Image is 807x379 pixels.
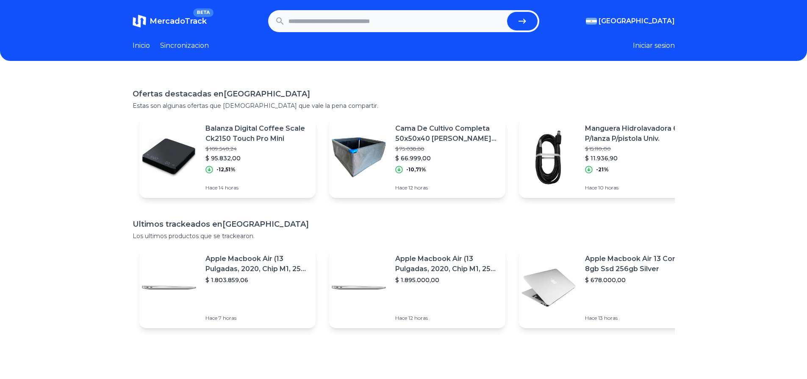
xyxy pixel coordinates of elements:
img: Featured image [329,128,388,187]
a: Inicio [133,41,150,51]
p: Estas son algunas ofertas que [DEMOGRAPHIC_DATA] que vale la pena compartir. [133,102,675,110]
a: MercadoTrackBETA [133,14,207,28]
p: $ 678.000,00 [585,276,688,284]
img: Featured image [329,258,388,317]
img: Featured image [519,258,578,317]
img: Featured image [519,128,578,187]
p: $ 1.803.859,06 [205,276,309,284]
button: [GEOGRAPHIC_DATA] [586,16,675,26]
p: Hace 12 horas [395,184,499,191]
p: Apple Macbook Air (13 Pulgadas, 2020, Chip M1, 256 Gb De Ssd, 8 Gb De Ram) - Plata [395,254,499,274]
img: Featured image [139,128,199,187]
span: MercadoTrack [150,16,207,26]
a: Featured imageCama De Cultivo Completa 50x50x40 [PERSON_NAME] Caru$ 75.038,88$ 66.999,00-10,71%Ha... [329,117,505,198]
a: Sincronizacion [160,41,209,51]
p: Apple Macbook Air (13 Pulgadas, 2020, Chip M1, 256 Gb De Ssd, 8 Gb De Ram) - Plata [205,254,309,274]
a: Featured imageBalanza Digital Coffee Scale Ck2150 Touch Pro Mini$ 109.540,24$ 95.832,00-12,51%Hac... [139,117,316,198]
h1: Ultimos trackeados en [GEOGRAPHIC_DATA] [133,218,675,230]
p: Cama De Cultivo Completa 50x50x40 [PERSON_NAME] Caru [395,124,499,144]
p: -12,51% [216,166,236,173]
p: $ 75.038,88 [395,146,499,152]
p: $ 95.832,00 [205,154,309,162]
img: Featured image [139,258,199,317]
p: -21% [596,166,609,173]
p: Hace 14 horas [205,184,309,191]
span: [GEOGRAPHIC_DATA] [599,16,675,26]
span: BETA [193,8,213,17]
img: MercadoTrack [133,14,146,28]
p: Hace 12 horas [395,315,499,321]
a: Featured imageManguera Hidrolavadora 6m P/lanza P/pistola Univ.$ 15.110,00$ 11.936,90-21%Hace 10 ... [519,117,695,198]
h1: Ofertas destacadas en [GEOGRAPHIC_DATA] [133,88,675,100]
a: Featured imageApple Macbook Air (13 Pulgadas, 2020, Chip M1, 256 Gb De Ssd, 8 Gb De Ram) - Plata$... [139,247,316,328]
p: $ 15.110,00 [585,146,688,152]
p: Balanza Digital Coffee Scale Ck2150 Touch Pro Mini [205,124,309,144]
p: -10,71% [406,166,426,173]
img: Argentina [586,18,597,25]
p: Manguera Hidrolavadora 6m P/lanza P/pistola Univ. [585,124,688,144]
button: Iniciar sesion [633,41,675,51]
p: Hace 13 horas [585,315,688,321]
p: $ 66.999,00 [395,154,499,162]
p: $ 11.936,90 [585,154,688,162]
p: $ 1.895.000,00 [395,276,499,284]
a: Featured imageApple Macbook Air 13 Core I5 8gb Ssd 256gb Silver$ 678.000,00Hace 13 horas [519,247,695,328]
p: $ 109.540,24 [205,146,309,152]
p: Hace 7 horas [205,315,309,321]
a: Featured imageApple Macbook Air (13 Pulgadas, 2020, Chip M1, 256 Gb De Ssd, 8 Gb De Ram) - Plata$... [329,247,505,328]
p: Los ultimos productos que se trackearon. [133,232,675,240]
p: Hace 10 horas [585,184,688,191]
p: Apple Macbook Air 13 Core I5 8gb Ssd 256gb Silver [585,254,688,274]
